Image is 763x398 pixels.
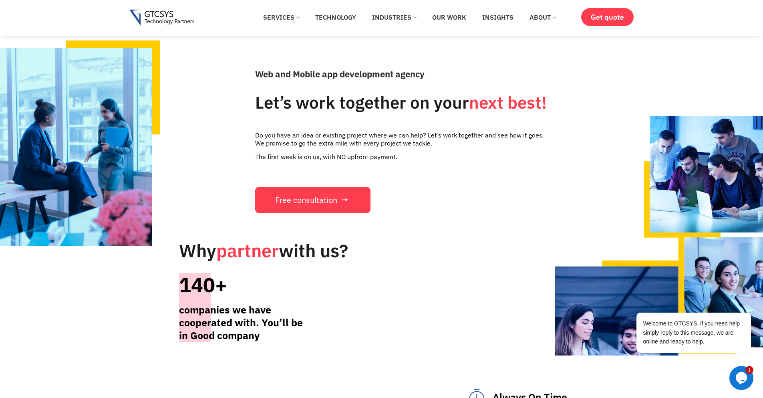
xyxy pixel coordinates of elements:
[255,131,545,147] p: Do you have an idea or existing project where we can help? Let’s work together and see how it goe...
[255,153,545,161] p: The first week is on us, with NO upfront payment.
[591,13,624,21] span: Get quote
[255,94,600,111] h2: Let’s work together on your
[426,8,472,26] a: Our Work
[729,366,755,390] iframe: chat widget
[257,8,305,26] a: Services
[581,8,634,26] a: Get quote
[611,240,755,362] iframe: chat widget
[523,8,562,26] a: About
[179,273,313,297] h3: 140+
[179,303,313,342] p: companies we have cooperated with. You’ll be in Good company
[366,8,422,26] a: Industries
[255,67,600,81] p: Web and Mobile app development agency
[309,8,362,26] a: Technology
[216,239,279,262] span: partner
[129,10,195,26] img: Gtcsys logo
[255,187,370,213] a: Free consultation
[476,8,519,26] a: Insights
[275,196,337,204] span: Free consultation
[179,240,355,262] h3: Why with us?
